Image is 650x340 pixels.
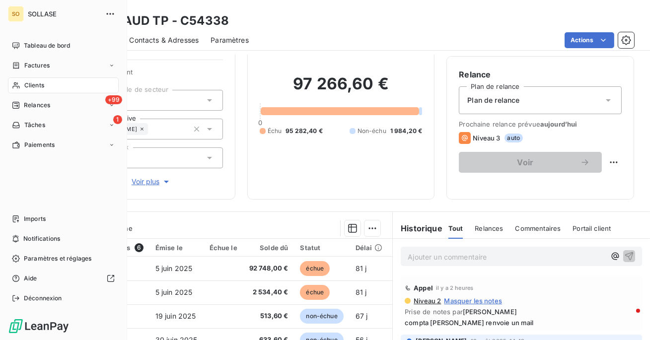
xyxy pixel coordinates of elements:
[24,254,91,263] span: Paramètres et réglages
[356,288,367,296] span: 81 j
[473,134,500,142] span: Niveau 3
[135,243,144,252] span: 6
[23,234,60,243] span: Notifications
[356,244,382,252] div: Délai
[356,312,368,320] span: 67 j
[459,152,602,173] button: Voir
[300,285,330,300] span: échue
[475,224,503,232] span: Relances
[8,251,119,267] a: Paramètres et réglages
[390,127,423,136] span: 1 984,20 €
[113,115,122,124] span: 1
[211,35,249,45] span: Paramètres
[132,177,171,187] span: Voir plus
[436,285,473,291] span: il y a 2 heures
[80,68,223,82] span: Propriétés Client
[444,297,502,305] span: Masquer les notes
[459,120,622,128] span: Prochaine relance prévue
[515,224,561,232] span: Commentaires
[24,294,62,303] span: Déconnexion
[249,264,289,273] span: 92 748,00 €
[24,214,46,223] span: Imports
[249,311,289,321] span: 513,60 €
[258,119,262,127] span: 0
[24,61,50,70] span: Factures
[356,264,367,272] span: 81 j
[414,284,433,292] span: Appel
[505,134,523,142] span: auto
[268,127,282,136] span: Échu
[24,121,45,130] span: Tâches
[24,101,50,110] span: Relances
[155,244,198,252] div: Émise le
[148,125,156,134] input: Ajouter une valeur
[300,309,343,324] span: non-échue
[249,287,289,297] span: 2 534,40 €
[405,308,638,316] span: Prise de notes par
[249,244,289,252] div: Solde dû
[260,74,423,104] h2: 97 266,60 €
[471,158,580,166] span: Voir
[616,306,640,330] iframe: Intercom live chat
[210,244,237,252] div: Échue le
[8,137,119,153] a: Paiements
[155,288,193,296] span: 5 juin 2025
[8,117,119,133] a: 1Tâches
[87,12,229,30] h3: GUILLAUD TP - C54338
[155,264,193,272] span: 5 juin 2025
[413,297,441,305] span: Niveau 2
[155,312,196,320] span: 19 juin 2025
[8,97,119,113] a: +99Relances
[24,41,70,50] span: Tableau de bord
[393,222,442,234] h6: Historique
[105,95,122,104] span: +99
[24,274,37,283] span: Aide
[8,211,119,227] a: Imports
[8,271,119,286] a: Aide
[565,32,614,48] button: Actions
[300,244,343,252] div: Statut
[8,38,119,54] a: Tableau de bord
[463,308,517,316] span: [PERSON_NAME]
[459,68,622,80] h6: Relance
[540,120,578,128] span: aujourd’hui
[286,127,323,136] span: 95 282,40 €
[8,318,70,334] img: Logo LeanPay
[8,77,119,93] a: Clients
[80,176,223,187] button: Voir plus
[448,224,463,232] span: Tout
[300,261,330,276] span: échue
[24,140,55,149] span: Paiements
[358,127,386,136] span: Non-échu
[24,81,44,90] span: Clients
[8,58,119,73] a: Factures
[28,10,99,18] span: SOLLASE
[129,35,199,45] span: Contacts & Adresses
[467,95,519,105] span: Plan de relance
[405,319,638,327] span: compta [PERSON_NAME] renvoie un mail
[573,224,611,232] span: Portail client
[8,6,24,22] div: SO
